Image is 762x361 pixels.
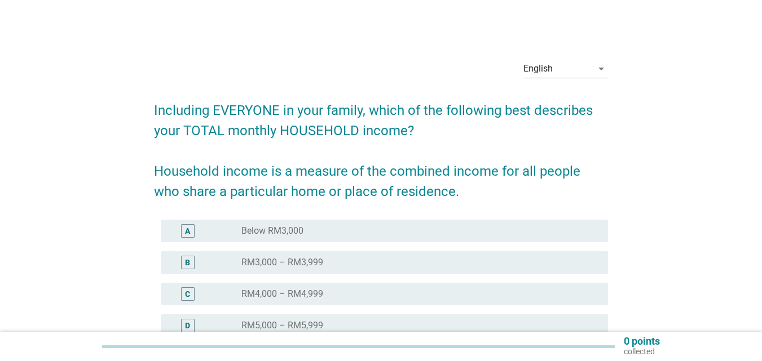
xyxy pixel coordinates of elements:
div: B [185,257,190,269]
label: Below RM3,000 [241,225,303,237]
p: 0 points [624,336,660,346]
h2: Including EVERYONE in your family, which of the following best describes your TOTAL monthly HOUSE... [154,89,608,202]
div: English [523,64,553,74]
div: D [185,320,190,332]
label: RM4,000 – RM4,999 [241,288,323,300]
p: collected [624,346,660,356]
label: RM3,000 – RM3,999 [241,257,323,268]
i: arrow_drop_down [594,62,608,75]
label: RM5,000 – RM5,999 [241,320,323,331]
div: C [185,288,190,300]
div: A [185,225,190,237]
